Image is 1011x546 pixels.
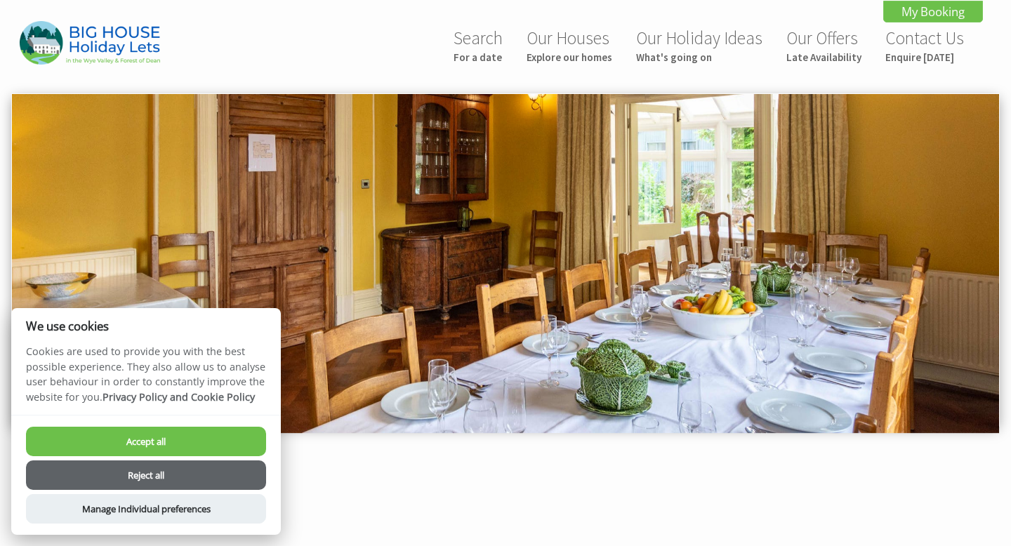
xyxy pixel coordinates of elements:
small: For a date [454,51,503,64]
a: SearchFor a date [454,27,503,64]
p: Cookies are used to provide you with the best possible experience. They also allow us to analyse ... [11,344,281,415]
h2: We use cookies [11,319,281,333]
small: What's going on [636,51,762,64]
button: Manage Individual preferences [26,494,266,524]
img: Big House Holiday Lets [20,21,160,64]
a: My Booking [883,1,983,22]
small: Enquire [DATE] [885,51,964,64]
small: Explore our homes [527,51,612,64]
a: Privacy Policy and Cookie Policy [103,390,255,404]
a: Our OffersLate Availability [786,27,861,64]
button: Accept all [26,427,266,456]
button: Reject all [26,460,266,490]
a: Our Holiday IdeasWhat's going on [636,27,762,64]
a: Our HousesExplore our homes [527,27,612,64]
a: Contact UsEnquire [DATE] [885,27,964,64]
small: Late Availability [786,51,861,64]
